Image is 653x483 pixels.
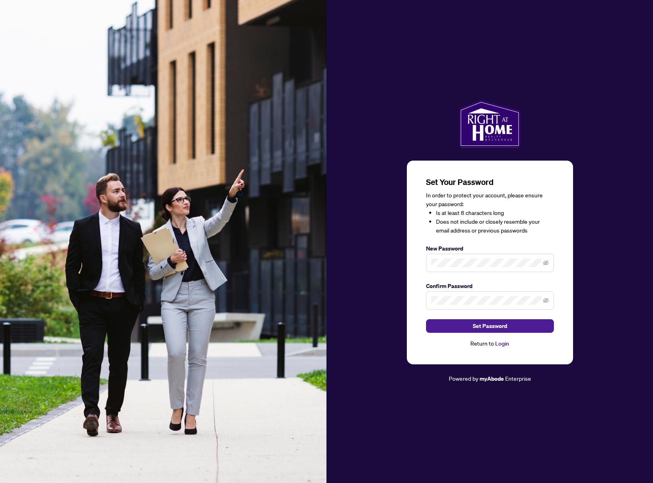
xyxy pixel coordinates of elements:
[543,298,549,303] span: eye-invisible
[436,209,554,217] li: Is at least 8 characters long
[426,191,554,235] div: In order to protect your account, please ensure your password:
[495,340,509,347] a: Login
[426,177,554,188] h3: Set Your Password
[426,282,554,290] label: Confirm Password
[459,100,521,148] img: ma-logo
[449,375,478,382] span: Powered by
[543,260,549,266] span: eye-invisible
[426,244,554,253] label: New Password
[505,375,531,382] span: Enterprise
[426,319,554,333] button: Set Password
[436,217,554,235] li: Does not include or closely resemble your email address or previous passwords
[473,320,507,332] span: Set Password
[480,374,504,383] a: myAbode
[426,339,554,348] div: Return to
